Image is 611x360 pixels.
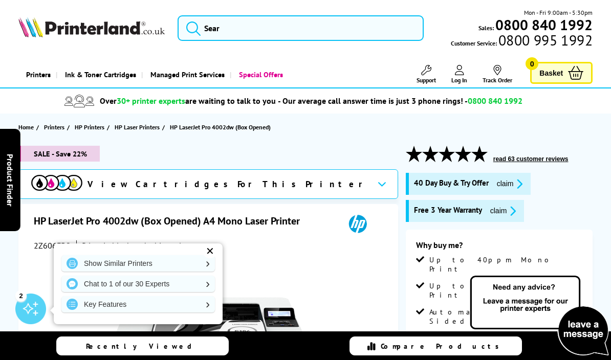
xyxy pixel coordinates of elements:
span: 0800 840 1992 [468,96,522,106]
div: Why buy me? [416,240,582,255]
a: Printers [44,122,67,132]
img: cmyk-icon.svg [31,175,82,191]
img: Open Live Chat window [468,274,611,358]
a: 0800 840 1992 [494,20,593,30]
a: Chat to 1 of our 30 Experts [61,276,215,292]
a: Show Similar Printers [61,255,215,272]
span: Compare Products [381,342,505,351]
span: Customer Service: [451,35,593,48]
span: Support [417,76,436,84]
b: 0800 840 1992 [495,15,593,34]
a: Track Order [483,65,512,84]
h1: HP LaserJet Pro 4002dw (Box Opened) A4 Mono Laser Printer [34,214,310,228]
span: Log In [451,76,467,84]
span: Sales: [478,23,494,33]
span: 0800 995 1992 [497,35,593,45]
span: HP Printers [75,122,104,132]
a: Printers [18,61,56,87]
span: Basket [539,66,563,80]
a: HP Laser Printers [115,122,162,132]
a: Recently Viewed [56,336,228,355]
span: 2Z606FBO [34,240,71,251]
span: Product Finder [5,154,15,207]
input: Sear [178,15,424,41]
button: promo-description [494,178,526,190]
img: Printerland Logo [18,17,165,37]
span: Over are waiting to talk to you [100,96,276,106]
span: Up to 1,200 x 1,200 dpi Print [429,281,582,300]
button: read 63 customer reviews [490,155,572,163]
a: HP Printers [75,122,107,132]
a: Basket 0 [530,62,593,84]
div: ✕ [203,244,217,258]
a: Managed Print Services [141,61,230,87]
a: Ink & Toner Cartridges [56,61,141,87]
span: View Cartridges For This Printer [88,178,369,190]
a: Special Offers [230,61,288,87]
a: Key Features [61,296,215,312]
a: Log In [451,65,467,84]
span: Printers [44,122,64,132]
span: 0 [526,57,538,70]
span: Automatic Double Sided Printing [429,307,582,326]
span: Free 3 Year Warranty [414,205,482,217]
span: Ink & Toner Cartridges [65,61,136,87]
a: Compare Products [350,336,521,355]
span: 40 Day Buy & Try Offer [414,178,489,190]
span: - Our average call answer time is just 3 phone rings! - [278,96,522,106]
span: HP Laser Printers [115,122,160,132]
span: 30+ printer experts [117,96,185,106]
span: Up to 40ppm Mono Print [429,255,582,274]
span: Mon - Fri 9:00am - 5:30pm [524,8,593,17]
span: HP LaserJet Pro 4002dw (Box Opened) [170,123,271,131]
a: Home [18,122,36,132]
button: promo-description [487,205,519,217]
span: Home [18,122,34,132]
div: 2 [15,290,27,301]
span: Recently Viewed [86,342,202,351]
span: SALE - Save 22% [18,146,100,162]
a: Printerland Logo [18,17,165,39]
img: HP [334,214,381,233]
a: Support [417,65,436,84]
